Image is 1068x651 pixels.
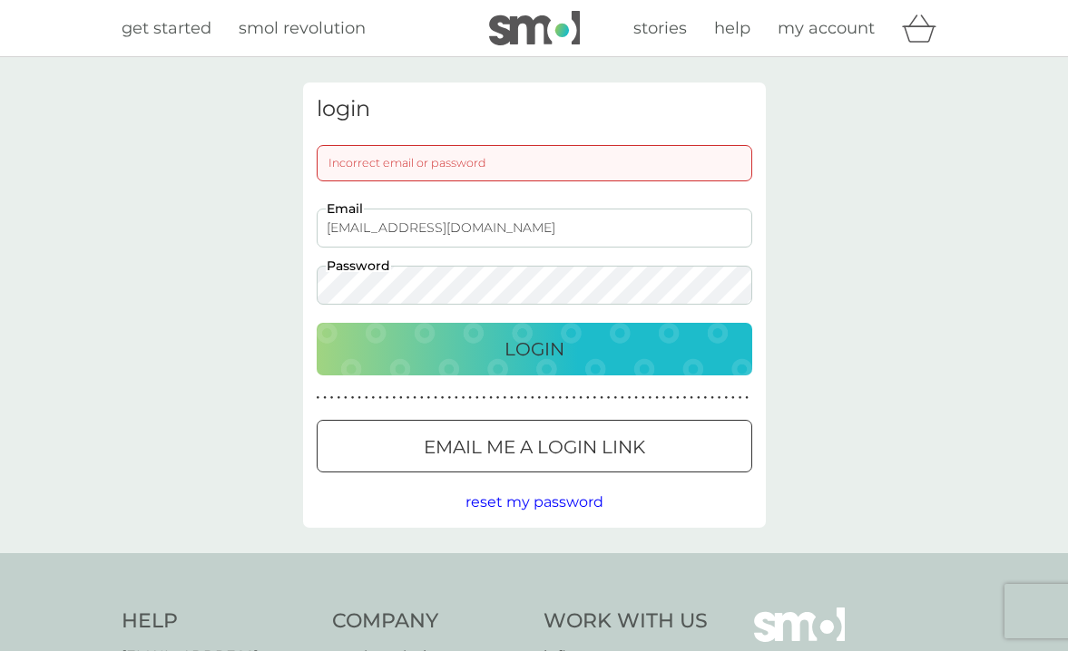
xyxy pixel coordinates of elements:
[704,394,708,403] p: ●
[579,394,583,403] p: ●
[676,394,680,403] p: ●
[239,15,366,42] a: smol revolution
[483,394,486,403] p: ●
[372,394,376,403] p: ●
[407,394,410,403] p: ●
[573,394,576,403] p: ●
[358,394,361,403] p: ●
[392,394,396,403] p: ●
[739,394,742,403] p: ●
[778,18,875,38] span: my account
[690,394,693,403] p: ●
[427,394,431,403] p: ●
[122,15,211,42] a: get started
[544,607,708,636] h4: Work With Us
[517,394,521,403] p: ●
[718,394,721,403] p: ●
[386,394,389,403] p: ●
[544,394,548,403] p: ●
[662,394,666,403] p: ●
[642,394,645,403] p: ●
[613,394,617,403] p: ●
[317,96,752,122] h3: login
[633,15,687,42] a: stories
[475,394,479,403] p: ●
[714,18,750,38] span: help
[489,11,580,45] img: smol
[714,15,750,42] a: help
[565,394,569,403] p: ●
[649,394,652,403] p: ●
[586,394,590,403] p: ●
[633,18,687,38] span: stories
[317,394,320,403] p: ●
[778,15,875,42] a: my account
[745,394,749,403] p: ●
[434,394,437,403] p: ●
[330,394,334,403] p: ●
[902,10,947,46] div: basket
[503,394,506,403] p: ●
[468,394,472,403] p: ●
[317,145,752,181] div: Incorrect email or password
[239,18,366,38] span: smol revolution
[724,394,728,403] p: ●
[441,394,445,403] p: ●
[558,394,562,403] p: ●
[628,394,632,403] p: ●
[505,335,564,364] p: Login
[600,394,603,403] p: ●
[323,394,327,403] p: ●
[378,394,382,403] p: ●
[552,394,555,403] p: ●
[496,394,500,403] p: ●
[122,18,211,38] span: get started
[351,394,355,403] p: ●
[489,394,493,403] p: ●
[337,394,340,403] p: ●
[607,394,611,403] p: ●
[634,394,638,403] p: ●
[683,394,687,403] p: ●
[465,493,603,510] span: reset my password
[447,394,451,403] p: ●
[317,420,752,472] button: Email me a login link
[655,394,659,403] p: ●
[413,394,416,403] p: ●
[710,394,714,403] p: ●
[510,394,514,403] p: ●
[455,394,458,403] p: ●
[420,394,424,403] p: ●
[332,607,525,636] h4: Company
[593,394,597,403] p: ●
[465,491,603,514] button: reset my password
[531,394,534,403] p: ●
[317,323,752,375] button: Login
[669,394,672,403] p: ●
[731,394,735,403] p: ●
[344,394,348,403] p: ●
[524,394,527,403] p: ●
[365,394,368,403] p: ●
[122,607,315,636] h4: Help
[697,394,701,403] p: ●
[621,394,624,403] p: ●
[462,394,465,403] p: ●
[538,394,542,403] p: ●
[424,432,645,462] p: Email me a login link
[399,394,403,403] p: ●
